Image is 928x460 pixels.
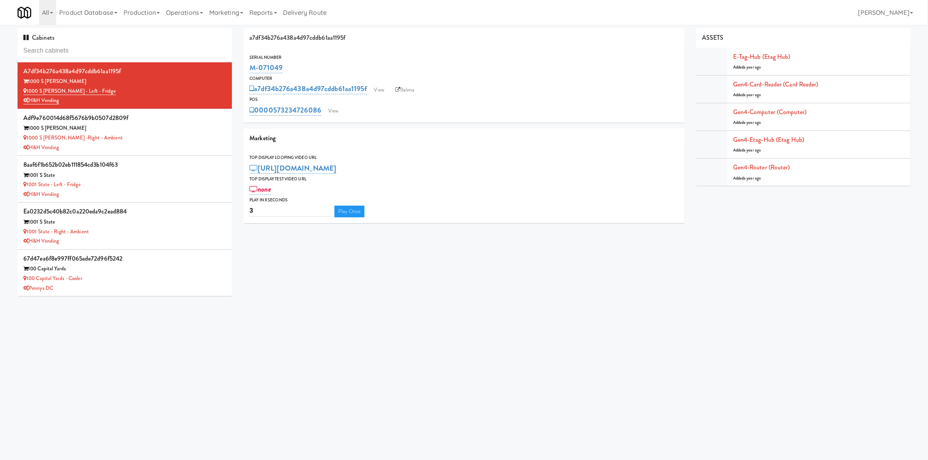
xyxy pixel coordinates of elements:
div: 1000 S [PERSON_NAME] [23,77,226,86]
div: Play in X seconds [249,196,678,204]
div: 1001 S State [23,217,226,227]
a: Gen4-etag-hub (Etag Hub) [733,135,804,144]
a: a7df34b276a438a4d97cddb61aa1195f [249,83,367,94]
a: 1000 S [PERSON_NAME] -Right - Ambient [23,134,123,141]
a: H&H Vending [23,237,59,245]
div: POS [249,96,678,104]
div: a7df34b276a438a4d97cddb61aa1195f [23,65,226,77]
a: View [370,84,388,96]
a: 0000573234726086 [249,105,321,116]
div: a7df34b276a438a4d97cddb61aa1195f [244,28,684,48]
div: ea0232d5c40b82c0a220eda9c2ead884 [23,206,226,217]
a: Pennys DC [23,284,53,292]
div: Serial Number [249,54,678,62]
a: Play Once [334,206,364,217]
a: Gen4-card-reader (Card Reader) [733,80,818,89]
li: ea0232d5c40b82c0a220eda9c2ead8841001 S State 1001 State - Right - AmbientH&H Vending [18,203,232,249]
a: M-071049 [249,62,283,73]
li: adf9e760014d68f5676b9b0507d2809f1000 S [PERSON_NAME] 1000 S [PERSON_NAME] -Right - AmbientH&H Ven... [18,109,232,156]
img: Micromart [18,6,31,19]
span: a year ago [744,92,761,98]
a: Balena [391,84,419,96]
span: Cabinets [23,33,55,42]
a: 1001 State - Right - Ambient [23,228,89,235]
a: View [324,105,342,117]
span: ASSETS [702,33,724,42]
a: 1000 S [PERSON_NAME] - Left - Fridge [23,87,116,95]
span: Marketing [249,134,276,143]
span: Added [733,175,761,181]
div: 8aaf6f1b652b02eb111854cd3b104f63 [23,159,226,171]
li: a7df34b276a438a4d97cddb61aa1195f1000 S [PERSON_NAME] 1000 S [PERSON_NAME] - Left - FridgeH&H Vending [18,62,232,109]
a: Gen4-router (Router) [733,163,790,172]
a: 100 Capital Yards - Cooler [23,275,82,282]
div: Computer [249,75,678,83]
span: Added [733,92,761,98]
li: 8aaf6f1b652b02eb111854cd3b104f631001 S State 1001 State - Left - FridgeH&H Vending [18,156,232,203]
a: H&H Vending [23,97,59,104]
div: 1001 S State [23,171,226,180]
li: 67d47ea6f8e997ff065ade72d96f5242100 Capital Yards 100 Capital Yards - CoolerPennys DC [18,250,232,296]
span: Added [733,120,761,125]
a: H&H Vending [23,144,59,151]
span: a year ago [744,147,761,153]
div: 100 Capital Yards [23,264,226,274]
a: 1001 State - Left - Fridge [23,181,81,188]
span: a year ago [744,64,761,70]
div: 1000 S [PERSON_NAME] [23,123,226,133]
a: E-tag-hub (Etag Hub) [733,52,790,61]
div: Top Display Test Video Url [249,175,678,183]
span: Added [733,147,761,153]
input: Search cabinets [23,44,226,58]
div: Top Display Looping Video Url [249,154,678,162]
a: Gen4-computer (Computer) [733,108,806,116]
span: a year ago [744,120,761,125]
span: Added [733,64,761,70]
a: none [249,184,271,195]
a: H&H Vending [23,190,59,198]
div: adf9e760014d68f5676b9b0507d2809f [23,112,226,124]
span: a year ago [744,175,761,181]
div: 67d47ea6f8e997ff065ade72d96f5242 [23,253,226,264]
a: [URL][DOMAIN_NAME] [249,163,336,174]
